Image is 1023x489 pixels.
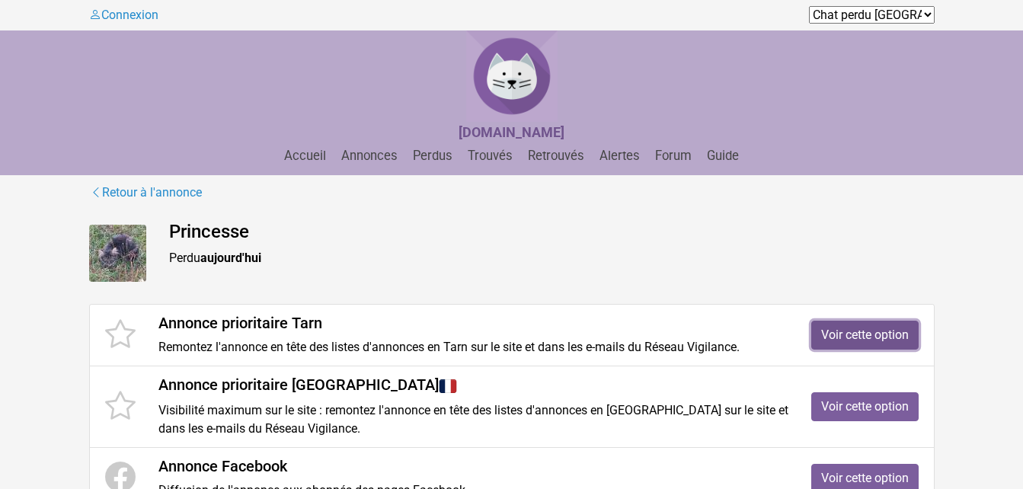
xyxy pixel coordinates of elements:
p: Perdu [169,249,935,267]
a: Connexion [89,8,158,22]
img: France [439,377,457,395]
p: Visibilité maximum sur le site : remontez l'annonce en tête des listes d'annonces en [GEOGRAPHIC_... [158,401,788,438]
h4: Annonce prioritaire [GEOGRAPHIC_DATA] [158,376,788,395]
a: Voir cette option [811,392,919,421]
a: Trouvés [462,149,519,163]
strong: aujourd'hui [200,251,261,265]
a: Retour à l'annonce [89,183,203,203]
a: Forum [649,149,698,163]
a: Alertes [593,149,646,163]
a: Retrouvés [522,149,590,163]
a: Accueil [278,149,332,163]
a: Annonces [335,149,404,163]
img: Chat Perdu France [466,30,558,122]
h4: Annonce Facebook [158,457,788,475]
a: Voir cette option [811,321,919,350]
h4: Annonce prioritaire Tarn [158,314,788,332]
strong: [DOMAIN_NAME] [459,124,564,140]
h4: Princesse [169,221,935,243]
p: Remontez l'annonce en tête des listes d'annonces en Tarn sur le site et dans les e-mails du Résea... [158,338,788,356]
a: [DOMAIN_NAME] [459,126,564,140]
a: Perdus [407,149,459,163]
a: Guide [701,149,745,163]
